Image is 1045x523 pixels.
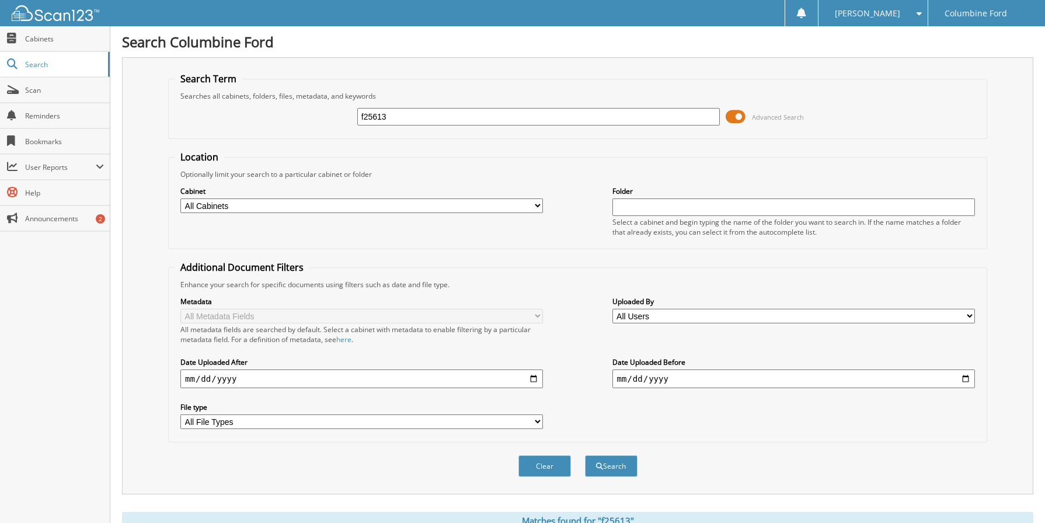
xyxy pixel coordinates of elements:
[25,214,104,224] span: Announcements
[945,10,1007,17] span: Columbine Ford
[175,169,981,179] div: Optionally limit your search to a particular cabinet or folder
[175,261,309,274] legend: Additional Document Filters
[25,34,104,44] span: Cabinets
[612,186,975,196] label: Folder
[25,111,104,121] span: Reminders
[180,369,543,388] input: start
[180,325,543,344] div: All metadata fields are searched by default. Select a cabinet with metadata to enable filtering b...
[180,402,543,412] label: File type
[180,357,543,367] label: Date Uploaded After
[612,297,975,306] label: Uploaded By
[585,455,638,477] button: Search
[612,369,975,388] input: end
[336,334,351,344] a: here
[25,137,104,147] span: Bookmarks
[96,214,105,224] div: 2
[25,85,104,95] span: Scan
[175,280,981,290] div: Enhance your search for specific documents using filters such as date and file type.
[175,91,981,101] div: Searches all cabinets, folders, files, metadata, and keywords
[25,60,102,69] span: Search
[835,10,900,17] span: [PERSON_NAME]
[518,455,571,477] button: Clear
[752,113,804,121] span: Advanced Search
[612,217,975,237] div: Select a cabinet and begin typing the name of the folder you want to search in. If the name match...
[122,32,1033,51] h1: Search Columbine Ford
[175,72,242,85] legend: Search Term
[12,5,99,21] img: scan123-logo-white.svg
[180,297,543,306] label: Metadata
[180,186,543,196] label: Cabinet
[175,151,224,163] legend: Location
[612,357,975,367] label: Date Uploaded Before
[25,162,96,172] span: User Reports
[25,188,104,198] span: Help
